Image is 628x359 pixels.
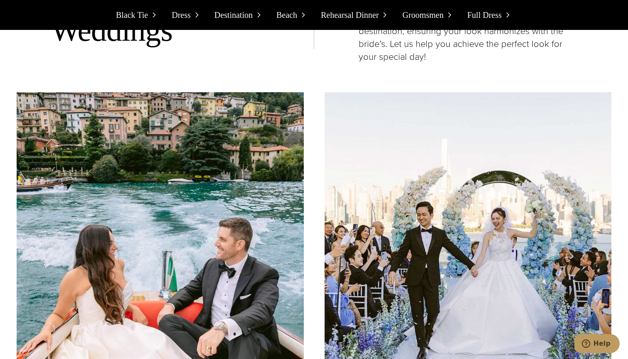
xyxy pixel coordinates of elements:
span: Full Dress [467,8,502,22]
span: Groomsmen [402,8,443,22]
iframe: Opens a widget where you can chat to one of our agents [574,334,620,355]
span: Dress [172,8,191,22]
span: Rehearsal Dinner [321,8,379,22]
span: Destination [214,8,253,22]
span: Black Tie [116,8,148,22]
span: Beach [276,8,297,22]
